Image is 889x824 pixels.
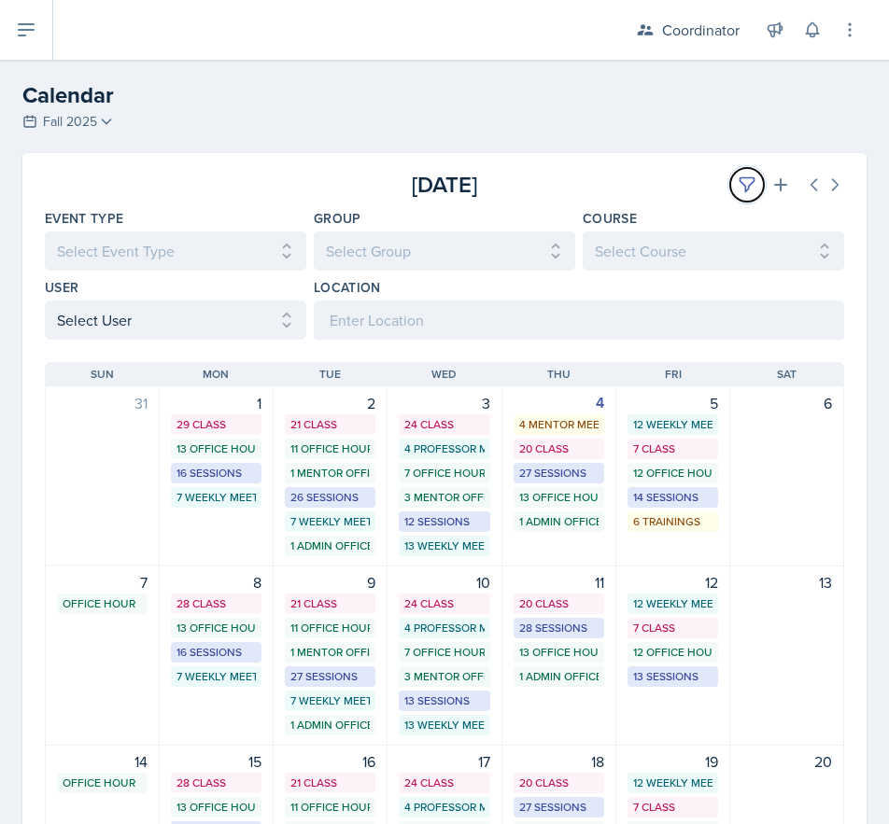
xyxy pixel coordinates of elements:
div: 31 [57,392,148,414]
div: 11 [514,571,604,594]
h2: Calendar [22,78,867,112]
div: 12 Office Hours [633,644,713,661]
div: 13 Sessions [404,692,484,709]
label: Location [314,278,381,297]
input: Enter Location [314,300,844,340]
div: 12 Weekly Meetings [633,775,713,791]
span: Sat [777,366,797,383]
div: 7 [57,571,148,594]
div: 7 Office Hours [404,465,484,482]
div: 7 Class [633,440,713,457]
div: 13 Weekly Meetings [404,717,484,733]
div: 4 Mentor Meetings [519,416,599,433]
span: Tue [319,366,341,383]
div: 7 Weekly Meetings [290,692,370,709]
div: 13 Weekly Meetings [404,538,484,554]
div: 5 [628,392,718,414]
div: 28 Class [176,775,256,791]
div: 28 Class [176,595,256,612]
div: 12 Office Hours [633,465,713,482]
span: Mon [203,366,229,383]
div: 28 Sessions [519,620,599,636]
div: 1 Admin Office Hour [519,513,599,530]
div: 7 Class [633,799,713,816]
div: 1 Admin Office Hour [290,717,370,733]
div: 6 [741,392,832,414]
span: Fri [665,366,682,383]
div: 12 Sessions [404,513,484,530]
div: 1 Admin Office Hour [519,668,599,685]
div: Office Hour [63,775,142,791]
div: 4 Professor Meetings [404,799,484,816]
label: Group [314,209,361,228]
div: 29 Class [176,416,256,433]
div: 20 Class [519,775,599,791]
div: 13 Office Hours [519,644,599,661]
div: 9 [285,571,375,594]
div: 6 Trainings [633,513,713,530]
div: 14 [57,750,148,773]
div: 7 Weekly Meetings [290,513,370,530]
div: 21 Class [290,416,370,433]
div: 11 Office Hours [290,799,370,816]
div: 7 Office Hours [404,644,484,661]
div: 24 Class [404,775,484,791]
div: 20 [741,750,832,773]
div: 13 Office Hours [176,620,256,636]
div: 12 Weekly Meetings [633,595,713,612]
div: 15 [171,750,261,773]
div: 8 [171,571,261,594]
div: 20 Class [519,440,599,457]
div: 16 Sessions [176,465,256,482]
div: 20 Class [519,595,599,612]
div: 11 Office Hours [290,620,370,636]
div: 10 [399,571,489,594]
label: User [45,278,78,297]
div: 3 [399,392,489,414]
div: 19 [628,750,718,773]
div: 16 [285,750,375,773]
span: Thu [547,366,571,383]
div: 27 Sessions [519,799,599,816]
div: 13 Office Hours [176,799,256,816]
div: 12 [628,571,718,594]
div: 4 Professor Meetings [404,440,484,457]
span: Sun [91,366,114,383]
div: [DATE] [311,168,577,202]
div: 12 Weekly Meetings [633,416,713,433]
div: 13 [741,571,832,594]
div: 1 Mentor Office Hour [290,644,370,661]
div: 1 [171,392,261,414]
div: 26 Sessions [290,489,370,506]
div: 13 Office Hours [176,440,256,457]
div: 7 Weekly Meetings [176,489,256,506]
div: 18 [514,750,604,773]
div: 3 Mentor Office Hours [404,489,484,506]
div: 27 Sessions [519,465,599,482]
div: 21 Class [290,775,370,791]
div: Coordinator [662,19,740,41]
div: Office Hour [63,595,142,612]
div: 17 [399,750,489,773]
div: 7 Weekly Meetings [176,668,256,685]
span: Fall 2025 [43,112,97,132]
label: Course [583,209,637,228]
div: 24 Class [404,595,484,612]
div: 21 Class [290,595,370,612]
span: Wed [431,366,457,383]
div: 4 Professor Meetings [404,620,484,636]
div: 1 Admin Office Hour [290,538,370,554]
div: 7 Class [633,620,713,636]
div: 27 Sessions [290,668,370,685]
div: 14 Sessions [633,489,713,506]
div: 1 Mentor Office Hour [290,465,370,482]
div: 11 Office Hours [290,440,370,457]
div: 24 Class [404,416,484,433]
div: 16 Sessions [176,644,256,661]
div: 13 Sessions [633,668,713,685]
div: 13 Office Hours [519,489,599,506]
div: 4 [514,392,604,414]
div: 3 Mentor Office Hours [404,668,484,685]
label: Event Type [45,209,124,228]
div: 2 [285,392,375,414]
